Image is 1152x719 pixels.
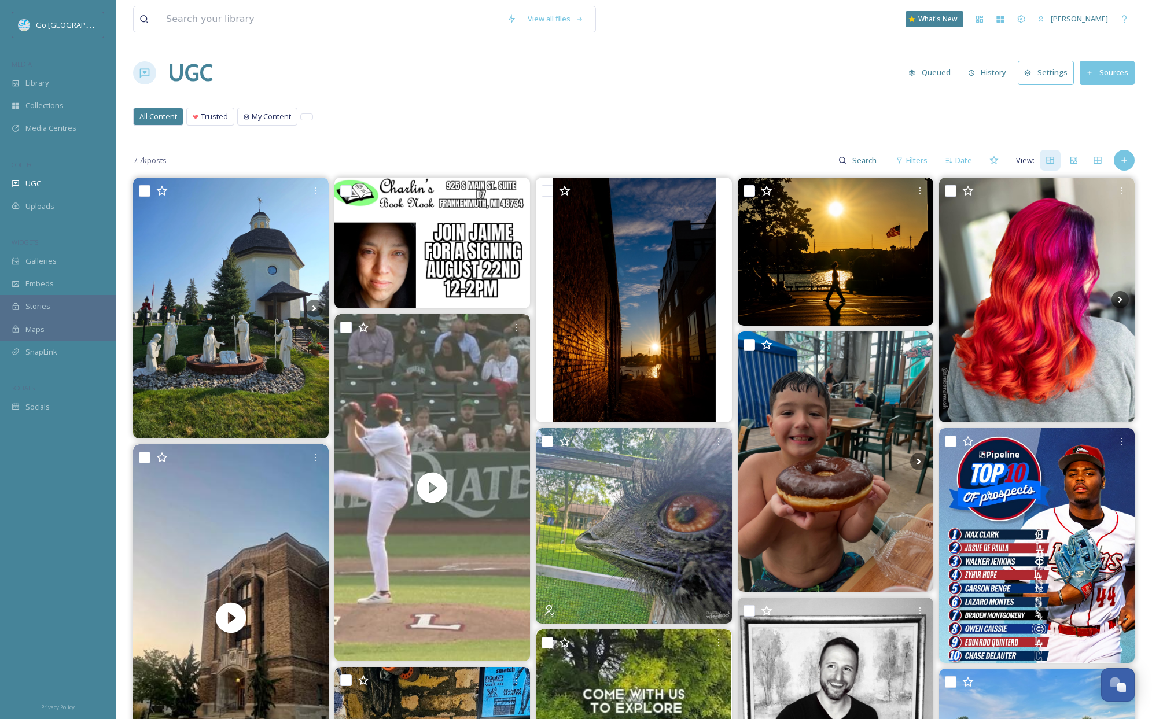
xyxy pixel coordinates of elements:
[160,6,501,32] input: Search your library
[25,256,57,267] span: Galleries
[536,428,732,624] img: 📱 When you accidentally turn on the front-facing camera . . . #emu #zoo #funnyanimals #birds
[962,61,1013,84] button: History
[41,699,75,713] a: Privacy Policy
[962,61,1018,84] a: History
[25,278,54,289] span: Embeds
[25,324,45,335] span: Maps
[738,178,933,325] img: Sunset stroll on Water street. #baycitymichigan #baycitymi #greatlakesbay #downtownbaycity #michi...
[939,428,1135,663] img: mlbpipeline has named 3 LOONS in the Top 10 Outfield Prospects list!
[12,384,35,392] span: SOCIALS
[25,123,76,134] span: Media Centres
[334,314,530,662] img: thumbnail
[36,19,122,30] span: Go [GEOGRAPHIC_DATA]
[903,61,962,84] a: Queued
[906,155,928,166] span: Filters
[19,19,30,31] img: GoGreatLogo_MISkies_RegionalTrails%20%281%29.png
[133,178,329,438] img: Bronners Silent Night Memorial Chapel is a replica of the original chapel in Oberndorf/Salzburg, ...
[25,100,64,111] span: Collections
[1032,8,1114,30] a: [PERSON_NAME]
[25,301,50,312] span: Stories
[334,314,530,662] video: Sunshine in a can, heat on the mound 🔥⁣ ⁣ Soak in these drinksurfside strikeouts!
[846,149,884,172] input: Search
[168,56,213,90] a: UGC
[1018,61,1074,84] button: Settings
[939,178,1135,422] img: Someone said it was #summerween 🎃 #neonhair #halloweenhair #brighthair #glowing #baddiealert #dop...
[12,160,36,169] span: COLLECT
[25,346,57,357] span: SnapLink
[12,238,38,246] span: WIDGETS
[25,401,50,412] span: Socials
[25,178,41,189] span: UGC
[906,11,963,27] a: What's New
[1016,155,1035,166] span: View:
[738,331,933,592] img: #donutworrybehappy #frankenmuth #explorepage✨
[334,178,530,308] img: Come on by if you are in #frankenmuth tomorrow, Friday the 22nd! #michiganmade #michigan #michiga...
[522,8,590,30] a: View all files
[1051,13,1108,24] span: [PERSON_NAME]
[133,155,167,166] span: 7.7k posts
[252,111,291,122] span: My Content
[1018,61,1080,84] a: Settings
[903,61,956,84] button: Queued
[41,703,75,711] span: Privacy Policy
[536,178,732,422] img: Downtown Bay City along the river. #baycitymichigan #baycitymi #greatlakesbay #downtownbaycity #m...
[25,201,54,212] span: Uploads
[201,111,228,122] span: Trusted
[12,60,32,68] span: MEDIA
[1080,61,1135,84] button: Sources
[1101,668,1135,702] button: Open Chat
[25,78,49,89] span: Library
[955,155,972,166] span: Date
[139,111,177,122] span: All Content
